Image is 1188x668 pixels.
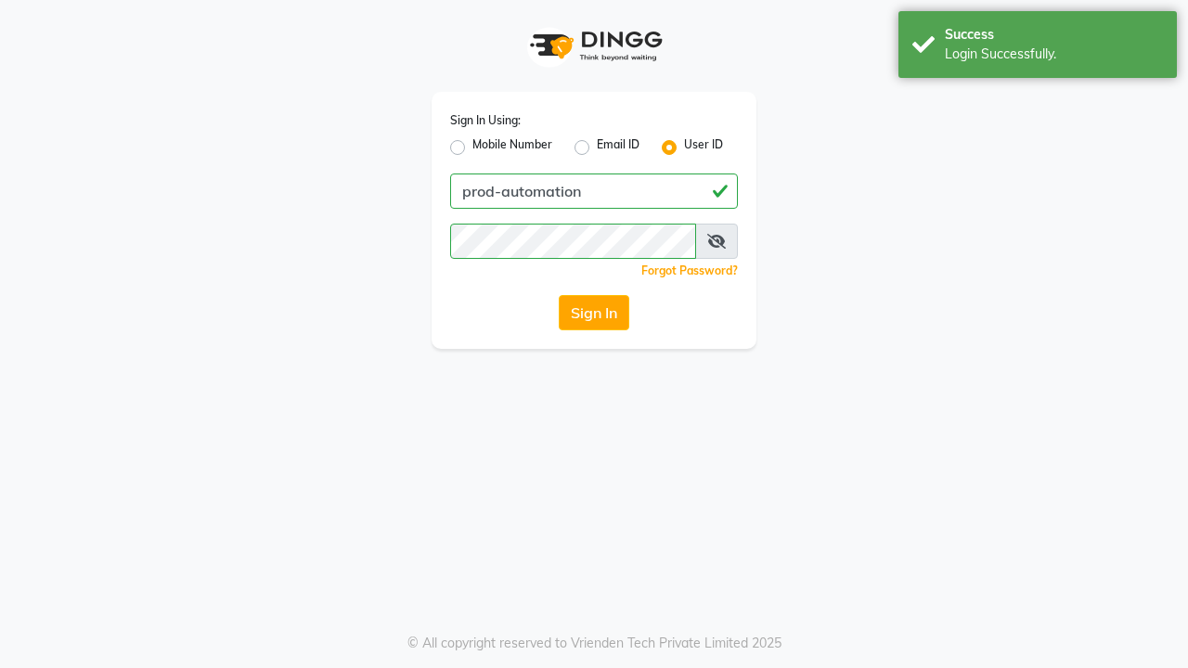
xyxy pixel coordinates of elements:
[520,19,668,73] img: logo1.svg
[945,25,1163,45] div: Success
[450,112,521,129] label: Sign In Using:
[559,295,629,330] button: Sign In
[472,136,552,159] label: Mobile Number
[641,263,738,277] a: Forgot Password?
[450,224,696,259] input: Username
[450,173,738,209] input: Username
[684,136,723,159] label: User ID
[945,45,1163,64] div: Login Successfully.
[597,136,639,159] label: Email ID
